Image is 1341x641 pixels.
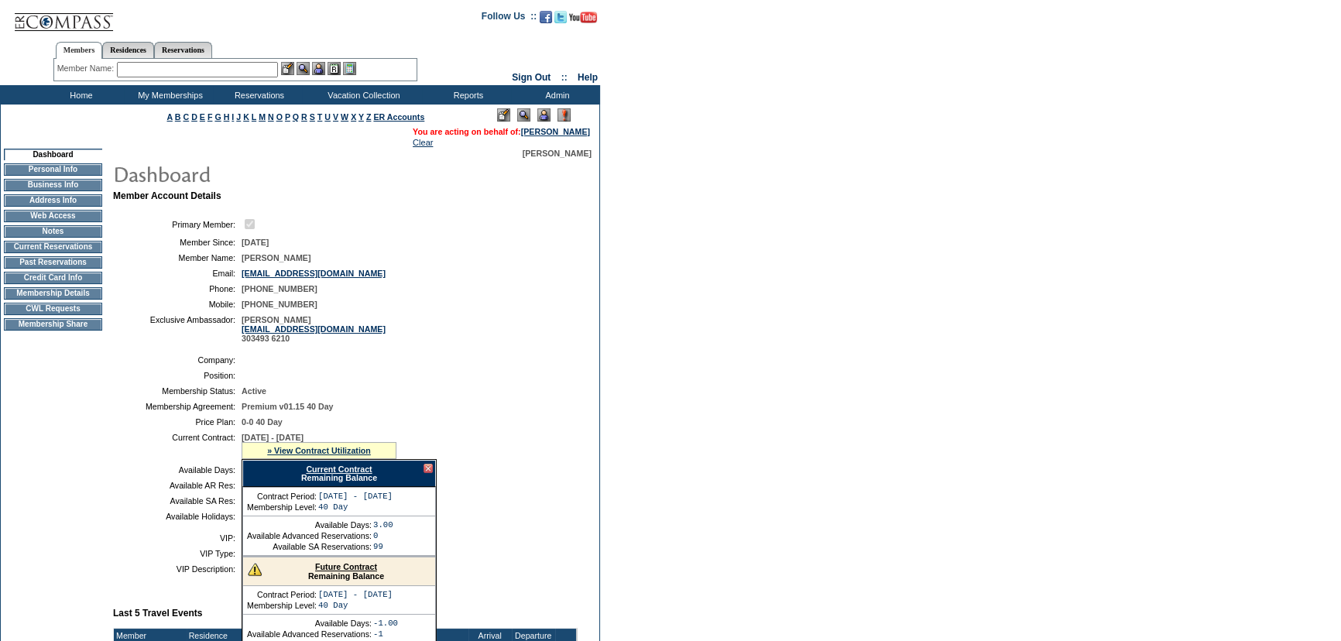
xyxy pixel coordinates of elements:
[248,562,262,576] img: There are insufficient days and/or tokens to cover this reservation
[268,112,274,122] a: N
[243,112,249,122] a: K
[175,112,181,122] a: B
[554,15,567,25] a: Follow us on Twitter
[4,287,102,300] td: Membership Details
[358,112,364,122] a: Y
[119,315,235,343] td: Exclusive Ambassador:
[554,11,567,23] img: Follow us on Twitter
[232,112,234,122] a: I
[341,112,348,122] a: W
[413,138,433,147] a: Clear
[318,502,393,512] td: 40 Day
[318,601,393,610] td: 40 Day
[242,253,310,262] span: [PERSON_NAME]
[242,284,317,293] span: [PHONE_NUMBER]
[242,417,283,427] span: 0-0 40 Day
[119,269,235,278] td: Email:
[214,112,221,122] a: G
[119,386,235,396] td: Membership Status:
[247,601,317,610] td: Membership Level:
[191,112,197,122] a: D
[285,112,290,122] a: P
[242,324,386,334] a: [EMAIL_ADDRESS][DOMAIN_NAME]
[343,62,356,75] img: b_calculator.gif
[247,531,372,540] td: Available Advanced Reservations:
[4,194,102,207] td: Address Info
[4,179,102,191] td: Business Info
[119,253,235,262] td: Member Name:
[318,590,393,599] td: [DATE] - [DATE]
[242,315,386,343] span: [PERSON_NAME] 303493 6210
[124,85,213,105] td: My Memberships
[511,85,600,105] td: Admin
[373,629,398,639] td: -1
[56,42,103,59] a: Members
[267,446,371,455] a: » View Contract Utilization
[252,112,256,122] a: L
[324,112,331,122] a: U
[569,15,597,25] a: Subscribe to our YouTube Channel
[4,272,102,284] td: Credit Card Info
[243,557,435,586] div: Remaining Balance
[247,629,372,639] td: Available Advanced Reservations:
[540,15,552,25] a: Become our fan on Facebook
[247,619,372,628] td: Available Days:
[242,269,386,278] a: [EMAIL_ADDRESS][DOMAIN_NAME]
[4,225,102,238] td: Notes
[242,386,266,396] span: Active
[247,520,372,530] td: Available Days:
[569,12,597,23] img: Subscribe to our YouTube Channel
[4,256,102,269] td: Past Reservations
[523,149,592,158] span: [PERSON_NAME]
[247,502,317,512] td: Membership Level:
[224,112,230,122] a: H
[119,533,235,543] td: VIP:
[482,9,537,28] td: Follow Us ::
[4,210,102,222] td: Web Access
[312,62,325,75] img: Impersonate
[281,62,294,75] img: b_edit.gif
[373,542,393,551] td: 99
[512,72,550,83] a: Sign Out
[119,300,235,309] td: Mobile:
[167,112,173,122] a: A
[200,112,205,122] a: E
[113,608,202,619] b: Last 5 Travel Events
[497,108,510,122] img: Edit Mode
[113,190,221,201] b: Member Account Details
[517,108,530,122] img: View Mode
[537,108,550,122] img: Impersonate
[333,112,338,122] a: V
[561,72,568,83] span: ::
[315,562,377,571] a: Future Contract
[119,402,235,411] td: Membership Agreement:
[183,112,189,122] a: C
[119,371,235,380] td: Position:
[310,112,315,122] a: S
[236,112,241,122] a: J
[4,163,102,176] td: Personal Info
[213,85,302,105] td: Reservations
[306,464,372,474] a: Current Contract
[302,85,422,105] td: Vacation Collection
[242,238,269,247] span: [DATE]
[119,417,235,427] td: Price Plan:
[301,112,307,122] a: R
[242,402,333,411] span: Premium v01.15 40 Day
[119,512,235,521] td: Available Holidays:
[413,127,590,136] span: You are acting on behalf of:
[4,149,102,160] td: Dashboard
[351,112,356,122] a: X
[578,72,598,83] a: Help
[4,318,102,331] td: Membership Share
[35,85,124,105] td: Home
[119,238,235,247] td: Member Since:
[557,108,571,122] img: Log Concern/Member Elevation
[247,542,372,551] td: Available SA Reservations:
[276,112,283,122] a: O
[242,300,317,309] span: [PHONE_NUMBER]
[57,62,117,75] div: Member Name:
[119,284,235,293] td: Phone:
[119,355,235,365] td: Company:
[328,62,341,75] img: Reservations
